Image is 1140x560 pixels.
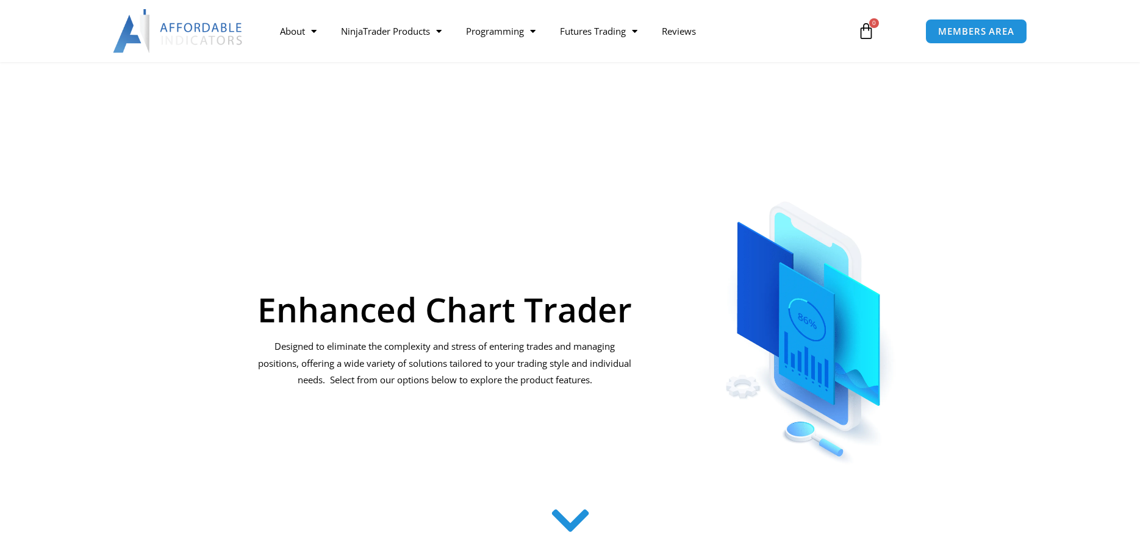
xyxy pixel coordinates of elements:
a: Futures Trading [548,17,650,45]
img: LogoAI | Affordable Indicators – NinjaTrader [113,9,244,53]
span: 0 [869,18,879,28]
nav: Menu [268,17,844,45]
iframe: Intercom live chat [1099,519,1128,548]
a: MEMBERS AREA [925,19,1027,44]
a: 0 [839,13,893,49]
p: Designed to eliminate the complexity and stress of entering trades and managing positions, offeri... [257,338,633,389]
a: About [268,17,329,45]
a: Reviews [650,17,708,45]
a: NinjaTrader Products [329,17,454,45]
h1: Enhanced Chart Trader [257,292,633,326]
span: MEMBERS AREA [938,27,1014,36]
img: ChartTrader | Affordable Indicators – NinjaTrader [686,172,935,469]
a: Programming [454,17,548,45]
